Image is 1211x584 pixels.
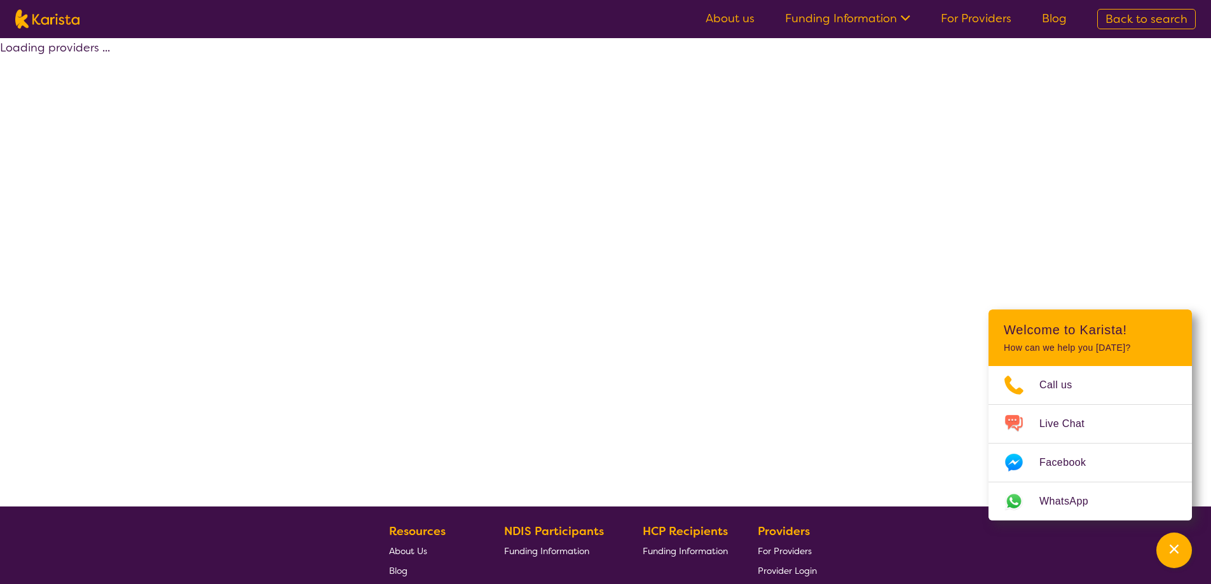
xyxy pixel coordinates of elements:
[758,524,810,539] b: Providers
[389,545,427,557] span: About Us
[1039,492,1104,511] span: WhatsApp
[785,11,910,26] a: Funding Information
[1039,376,1088,395] span: Call us
[941,11,1011,26] a: For Providers
[1004,322,1177,337] h2: Welcome to Karista!
[389,541,474,560] a: About Us
[989,309,1192,520] div: Channel Menu
[989,366,1192,520] ul: Choose channel
[758,560,817,580] a: Provider Login
[389,560,474,580] a: Blog
[989,482,1192,520] a: Web link opens in a new tab.
[15,10,79,29] img: Karista logo
[643,524,728,539] b: HCP Recipients
[1042,11,1067,26] a: Blog
[1039,414,1100,433] span: Live Chat
[643,545,728,557] span: Funding Information
[1039,453,1101,472] span: Facebook
[1156,533,1192,568] button: Channel Menu
[504,541,613,560] a: Funding Information
[1004,343,1177,353] p: How can we help you [DATE]?
[706,11,755,26] a: About us
[1105,11,1187,27] span: Back to search
[758,541,817,560] a: For Providers
[1097,9,1196,29] a: Back to search
[389,524,446,539] b: Resources
[504,524,604,539] b: NDIS Participants
[758,565,817,576] span: Provider Login
[504,545,589,557] span: Funding Information
[758,545,812,557] span: For Providers
[389,565,407,576] span: Blog
[643,541,728,560] a: Funding Information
